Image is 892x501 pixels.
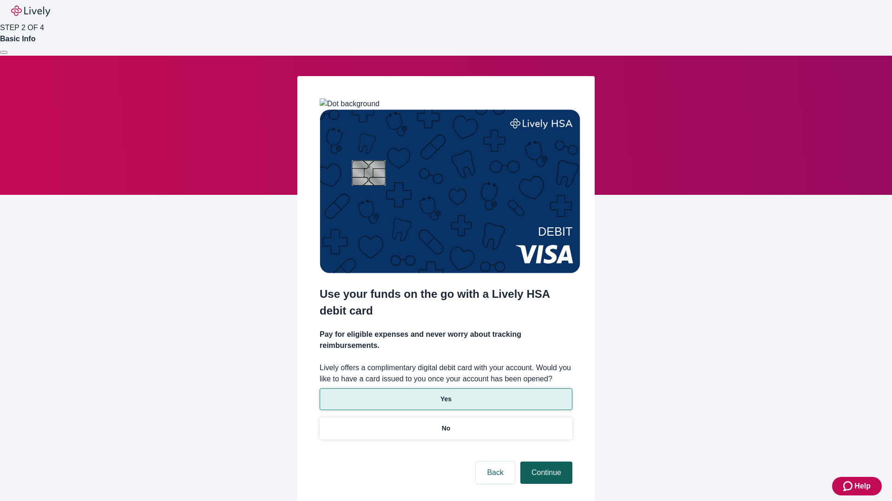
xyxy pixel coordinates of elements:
[320,98,380,109] img: Dot background
[320,388,572,410] button: Yes
[832,477,882,495] button: Zendesk support iconHelp
[442,424,451,433] p: No
[476,462,515,484] button: Back
[854,481,871,492] span: Help
[320,329,572,351] h4: Pay for eligible expenses and never worry about tracking reimbursements.
[320,109,580,273] img: Debit card
[440,394,452,404] p: Yes
[320,417,572,439] button: No
[320,362,572,385] label: Lively offers a complimentary digital debit card with your account. Would you like to have a card...
[843,481,854,492] svg: Zendesk support icon
[520,462,572,484] button: Continue
[11,6,50,17] img: Lively
[320,286,572,319] h2: Use your funds on the go with a Lively HSA debit card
